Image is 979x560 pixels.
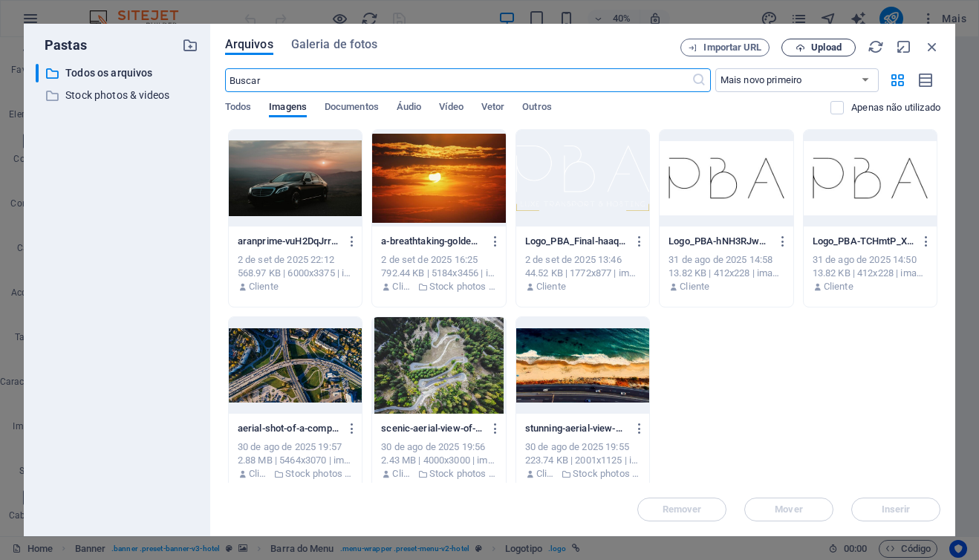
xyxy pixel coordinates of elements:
p: Cliente [824,280,853,293]
p: Cliente [536,467,557,481]
span: Outros [522,98,552,119]
p: scenic-aerial-view-of-a-winding-road-through-lush-green-forest-ideal-for-travel-and-nature-themes... [381,422,483,435]
div: 13.82 KB | 412x228 | image/jpeg [669,267,784,280]
span: Upload [811,43,842,52]
p: Stock photos & videos [429,280,497,293]
div: 223.74 KB | 2001x1125 | image/jpeg [525,454,640,467]
input: Buscar [225,68,692,92]
p: Cliente [249,467,270,481]
p: Stock photos & videos [65,87,171,104]
p: Stock photos & videos [429,467,497,481]
span: Arquivos [225,36,273,53]
p: Pastas [36,36,87,55]
button: Importar URL [680,39,770,56]
div: Stock photos & videos [36,86,198,105]
div: Por: Cliente | Pasta: Stock photos & videos [381,280,496,293]
span: Áudio [397,98,421,119]
p: a-breathtaking-golden-sunset-with-dramatic-clouds-in-thrissur-india-mL87FheRLFufsMZqgVEuKw.jpeg [381,235,483,248]
i: Fechar [924,39,940,55]
div: 31 de ago de 2025 14:50 [813,253,928,267]
button: Upload [781,39,856,56]
p: aranprime-vuH2DqJrrbU-unsplash-yBJdcRoO5ZsUGU4vLrE3bA.jpg [238,235,339,248]
div: Por: Cliente | Pasta: Stock photos & videos [381,467,496,481]
p: Stock photos & videos [573,467,640,481]
div: 568.97 KB | 6000x3375 | image/jpeg [238,267,353,280]
p: Cliente [249,280,279,293]
p: Todos os arquivos [65,65,171,82]
p: Cliente [536,280,566,293]
p: aerial-shot-of-a-complex-highway-intersection-in-a-vibrant-urban-cityscape-CZj2akQlda_USv1YBJ-ibw... [238,422,339,435]
p: Exibe apenas arquivos que não estão em uso no website. Os arquivos adicionados durante esta sessã... [851,101,940,114]
p: Cliente [680,280,709,293]
span: Importar URL [703,43,761,52]
span: Galeria de fotos [291,36,378,53]
div: 2 de set de 2025 22:12 [238,253,353,267]
span: Vídeo [439,98,463,119]
div: 792.44 KB | 5184x3456 | image/jpeg [381,267,496,280]
i: Recarregar [868,39,884,55]
div: 30 de ago de 2025 19:55 [525,440,640,454]
div: 2.88 MB | 5464x3070 | image/jpeg [238,454,353,467]
div: 30 de ago de 2025 19:56 [381,440,496,454]
i: Criar nova pasta [182,37,198,53]
p: Logo_PBA-hNH3RJwojmC7JAGNjlWARQ.jpg [669,235,770,248]
p: stunning-aerial-view-of-a-highway-parallel-to-a-tranquil-beach-and-ocean-waves-obRt8uYDu_HxyLGdSl... [525,422,627,435]
div: 2 de set de 2025 16:25 [381,253,496,267]
div: 2.43 MB | 4000x3000 | image/jpeg [381,454,496,467]
span: Imagens [269,98,307,119]
span: Vetor [481,98,504,119]
div: 31 de ago de 2025 14:58 [669,253,784,267]
p: Cliente [392,467,413,481]
span: Documentos [325,98,379,119]
div: Por: Cliente | Pasta: Stock photos & videos [525,467,640,481]
div: 2 de set de 2025 13:46 [525,253,640,267]
p: Cliente [392,280,413,293]
i: Minimizar [896,39,912,55]
p: Logo_PBA-TCHmtP_XtZFCAg_zsoV2Sg.jpg [813,235,914,248]
p: Logo_PBA_Final-haaqTb-GAhFBBYDkPq_Dsg.png [525,235,627,248]
div: Por: Cliente | Pasta: Stock photos & videos [238,467,353,481]
span: Todos [225,98,251,119]
div: 44.52 KB | 1772x877 | image/png [525,267,640,280]
p: Stock photos & videos [285,467,353,481]
div: ​ [36,64,39,82]
div: 13.82 KB | 412x228 | image/jpeg [813,267,928,280]
div: 30 de ago de 2025 19:57 [238,440,353,454]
